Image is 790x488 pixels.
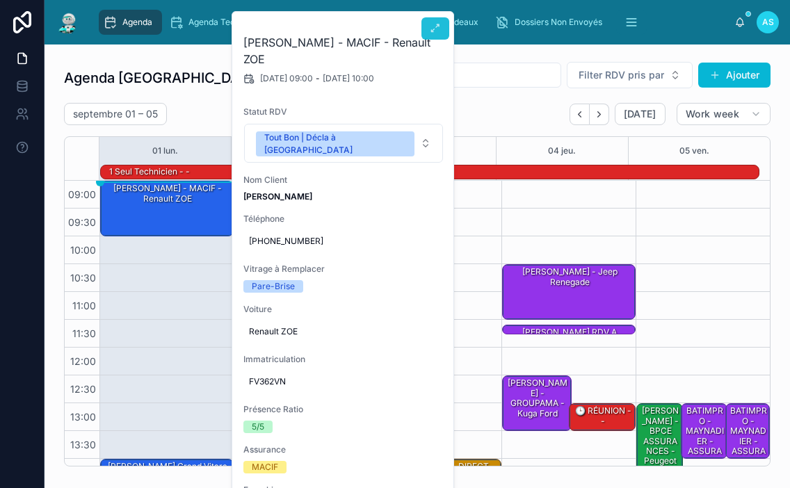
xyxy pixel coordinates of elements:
span: [DATE] 09:00 [260,73,313,84]
button: Next [590,104,609,125]
span: 13:00 [67,411,99,423]
button: [DATE] [615,103,666,125]
span: Téléphone [243,213,444,225]
span: 12:00 [67,355,99,367]
div: 🕒 RÉUNION - - [570,404,635,430]
span: Agenda [122,17,152,28]
span: 12:30 [67,383,99,395]
div: [PERSON_NAME] - MACIF - Renault ZOE [103,182,232,205]
button: Select Button [567,62,693,88]
img: App logo [56,11,81,33]
div: 1 seul technicien - - [108,165,191,178]
a: Cadeaux [419,10,488,35]
div: [PERSON_NAME] - Jeep Renegade [503,265,635,319]
span: Statut RDV [243,106,444,117]
span: 10:00 [67,244,99,256]
span: - [316,73,320,84]
a: Dossiers Non Envoyés [491,10,612,35]
span: Vitrage à Remplacer [243,263,444,275]
h2: septembre 01 – 05 [73,107,158,121]
span: Renault ZOE [249,326,438,337]
strong: [PERSON_NAME] [243,191,312,202]
div: BATIMPRO - MAYNADIER - ASSURANCE EXTERNE (CONTACT DIRECT) - [726,404,769,458]
a: Agenda Technicien [165,10,273,35]
button: 04 jeu. [548,137,576,165]
span: 13:30 [67,439,99,450]
span: Immatriculation [243,354,444,365]
div: [PERSON_NAME] - GROUPAMA - Kuga ford [503,376,571,430]
button: Back [570,104,590,125]
a: RDV Annulés [276,10,360,35]
div: Tout Bon | Décla à [GEOGRAPHIC_DATA] [264,131,406,156]
span: Cadeaux [443,17,478,28]
button: Ajouter [698,63,771,88]
div: [PERSON_NAME] - GROUPAMA - Kuga ford [505,377,570,420]
div: 1 seul technicien - - [108,165,191,179]
span: Work week [686,108,739,120]
span: 11:00 [69,300,99,311]
h1: Agenda [GEOGRAPHIC_DATA] [64,68,261,88]
span: [DATE] 10:00 [323,73,374,84]
span: 09:00 [65,188,99,200]
span: Dossiers Non Envoyés [515,17,602,28]
span: 11:30 [69,327,99,339]
span: Voiture [243,304,444,315]
div: [PERSON_NAME] RDV a POSITIONNER - MACIF - PEUGEOT Expert II Tepee 2.0 HDi 16V FAP Combi long 163 cv [503,325,635,339]
div: [PERSON_NAME] - BPCE ASSURANCES - Peugeot 307 [637,404,682,472]
span: Filter RDV pris par [579,68,664,82]
div: scrollable content [92,7,734,38]
div: BATIMPRO - MAYNADIER - ASSURANCE EXTERNE (CONTACT DIRECT) - [682,404,727,458]
span: 09:30 [65,216,99,228]
span: Présence Ratio [243,404,444,415]
button: Select Button [244,124,443,163]
a: Rack [363,10,417,35]
div: 🕒 RÉUNION - - [572,405,634,428]
span: Assurance [243,444,444,455]
h2: [PERSON_NAME] - MACIF - Renault ZOE [243,34,444,67]
span: AS [762,17,774,28]
button: Work week [677,103,771,125]
div: [PERSON_NAME] RDV a POSITIONNER - MACIF - PEUGEOT Expert II Tepee 2.0 HDi 16V FAP Combi long 163 cv [505,326,634,369]
div: MACIF [252,461,278,473]
div: [PERSON_NAME] - BPCE ASSURANCES - Peugeot 307 [639,405,682,478]
div: 5/5 [252,421,264,433]
span: Nom Client [243,174,444,186]
a: Agenda [99,10,162,35]
span: 10:30 [67,272,99,284]
button: 05 ven. [679,137,709,165]
div: Pare-Brise [252,280,295,293]
span: FV362VN [249,376,438,387]
span: Agenda Technicien [188,17,264,28]
div: [PERSON_NAME] - Jeep Renegade [505,266,634,288]
span: [DATE] [624,108,656,120]
span: [PHONE_NUMBER] [249,236,438,247]
button: 01 lun. [152,137,178,165]
div: [PERSON_NAME] - MACIF - Renault ZOE [101,181,233,236]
